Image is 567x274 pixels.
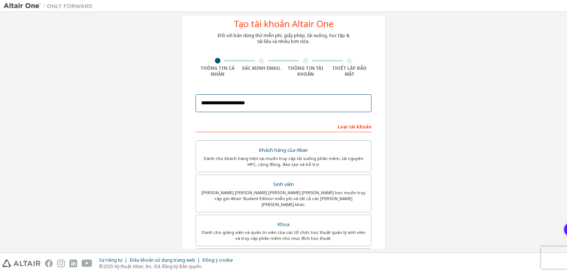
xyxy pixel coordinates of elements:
[240,65,284,71] div: Xác minh email
[200,229,367,241] div: Dành cho giảng viên và quản trị viên của các tổ chức học thuật quản lý sinh viên và truy cập phần...
[200,219,367,230] div: Khoa
[196,65,240,77] div: Thông tin cá nhân
[200,190,367,208] div: [PERSON_NAME] [PERSON_NAME] [PERSON_NAME] [PERSON_NAME] học muốn truy cập gói Altair Student Edit...
[130,257,202,263] div: Điều khoản sử dụng trang web
[200,145,367,156] div: Khách hàng của Altair
[4,2,96,10] img: Altair Một
[99,263,237,270] p: ©
[283,65,328,77] div: Thông tin tài khoản
[217,33,350,45] div: Đối với bản dùng thử miễn phí, giấy phép, tải xuống, học tập & tài liệu và nhiều hơn nữa.
[45,260,53,267] img: facebook.svg
[2,260,40,267] img: altair_logo.svg
[200,179,367,190] div: Sinh viên
[57,260,65,267] img: instagram.svg
[328,65,372,77] div: Thiết lập bảo mật
[200,156,367,167] div: Dành cho khách hàng hiện tại muốn truy cập tải xuống phần mềm, tài nguyên HPC, cộng đồng, đào tạo...
[196,120,371,132] div: Loại tài khoản
[234,19,334,28] div: Tạo tài khoản Altair One
[82,260,92,267] img: youtube.svg
[99,257,130,263] div: Sự riêng tư
[202,257,237,263] div: Đồng ý cookie
[69,260,77,267] img: linkedin.svg
[103,263,203,270] font: 2025 Kỹ thuật Altair, Inc. Đã đăng ký Bản quyền.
